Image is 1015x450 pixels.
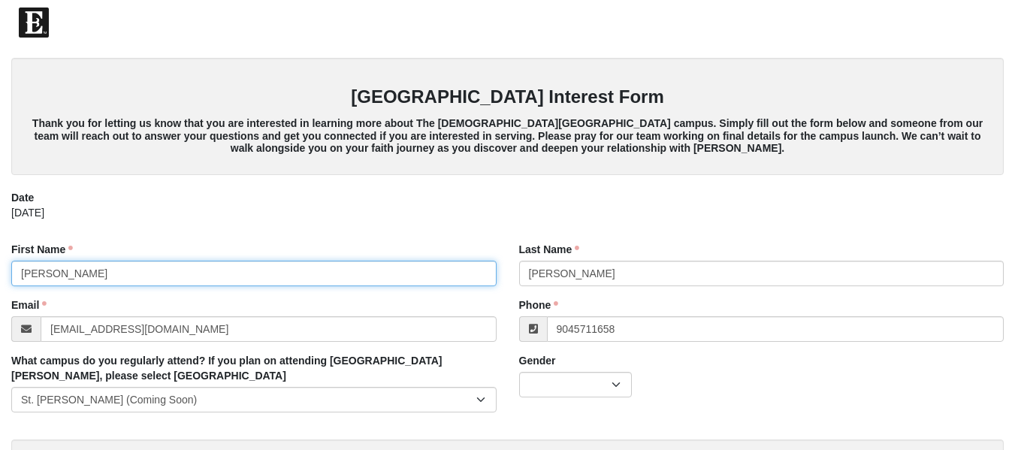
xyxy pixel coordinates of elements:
img: Eleven22 logo [19,8,49,38]
label: Last Name [519,242,580,257]
div: [DATE] [11,205,1004,231]
h3: [GEOGRAPHIC_DATA] Interest Form [26,86,989,108]
label: Email [11,297,47,313]
label: What campus do you regularly attend? If you plan on attending [GEOGRAPHIC_DATA][PERSON_NAME], ple... [11,353,497,383]
label: Date [11,190,34,205]
label: Phone [519,297,559,313]
span: The [DEMOGRAPHIC_DATA] of Eleven22 [53,15,264,30]
label: Gender [519,353,556,368]
h5: Thank you for letting us know that you are interested in learning more about The [DEMOGRAPHIC_DAT... [26,117,989,155]
label: First Name [11,242,73,257]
